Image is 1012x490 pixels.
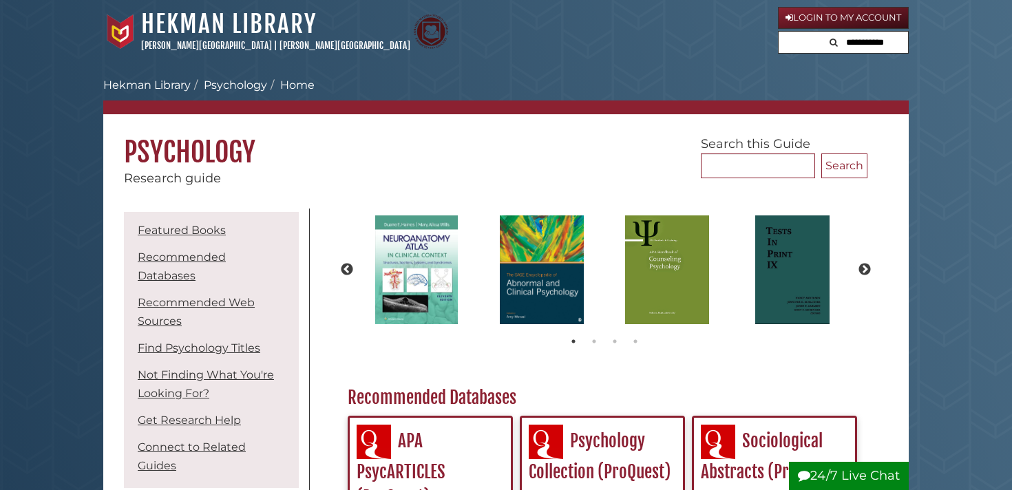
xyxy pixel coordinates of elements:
button: 24/7 Live Chat [789,462,909,490]
button: 1 of 4 [567,334,580,348]
img: Tests in Print IX: an index to tests, test reviews, and the literature on specific tests [748,209,837,331]
a: Hekman Library [103,78,191,92]
a: Psychology Collection (ProQuest) [529,430,671,482]
i: Search [830,38,838,47]
a: Login to My Account [778,7,909,29]
button: 3 of 4 [608,334,622,348]
h1: Psychology [103,114,909,169]
button: 2 of 4 [587,334,601,348]
button: Search [821,153,867,178]
span: Research guide [124,171,221,186]
a: Featured Books [138,224,226,237]
span: | [274,40,277,51]
button: Next [858,263,872,277]
a: Connect to Related Guides [138,440,246,472]
a: Recommended Databases [138,251,226,282]
img: APA Handbook of Counseling Psychology [618,209,715,331]
img: Neuroanatomy atlas in clinical context [368,209,465,331]
a: Psychology [204,78,267,92]
img: Calvin University [103,14,138,49]
button: Search [825,32,842,50]
a: Find Psychology Titles [138,341,260,354]
a: Not Finding What You're Looking For? [138,368,274,400]
h2: Recommended Databases [341,387,867,409]
a: Sociological Abstracts (ProQuest) [701,430,841,482]
button: 4 of 4 [629,334,642,348]
a: Get Research Help [138,414,241,427]
a: [PERSON_NAME][GEOGRAPHIC_DATA] [280,40,410,51]
a: Recommended Web Sources [138,296,255,328]
li: Home [267,77,315,94]
img: The SAGE Encyclopedia of Abnormal and Clinical Psychology [493,209,591,331]
button: Previous [340,263,354,277]
img: Calvin Theological Seminary [414,14,448,49]
nav: breadcrumb [103,77,909,114]
a: Hekman Library [141,9,317,39]
a: [PERSON_NAME][GEOGRAPHIC_DATA] [141,40,272,51]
